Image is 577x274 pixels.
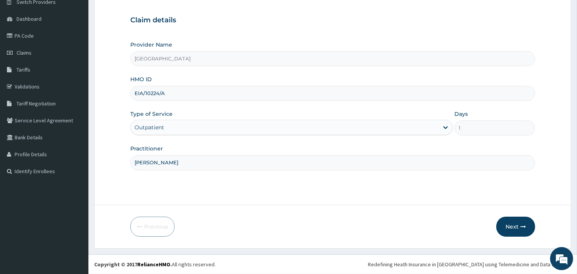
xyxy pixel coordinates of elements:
[130,217,175,237] button: Previous
[130,16,535,25] h3: Claim details
[88,254,577,274] footer: All rights reserved.
[17,15,42,22] span: Dashboard
[126,4,145,22] div: Minimize live chat window
[135,124,164,131] div: Outpatient
[368,261,571,268] div: Redefining Heath Insurance in [GEOGRAPHIC_DATA] using Telemedicine and Data Science!
[454,110,468,118] label: Days
[17,66,30,73] span: Tariffs
[130,41,172,48] label: Provider Name
[40,43,129,53] div: Chat with us now
[17,100,56,107] span: Tariff Negotiation
[130,145,163,152] label: Practitioner
[94,261,172,268] strong: Copyright © 2017 .
[14,38,31,58] img: d_794563401_company_1708531726252_794563401
[17,49,32,56] span: Claims
[130,86,535,101] input: Enter HMO ID
[137,261,170,268] a: RelianceHMO
[130,75,152,83] label: HMO ID
[130,110,173,118] label: Type of Service
[130,155,535,170] input: Enter Name
[496,217,535,237] button: Next
[45,86,106,164] span: We're online!
[4,188,146,215] textarea: Type your message and hit 'Enter'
